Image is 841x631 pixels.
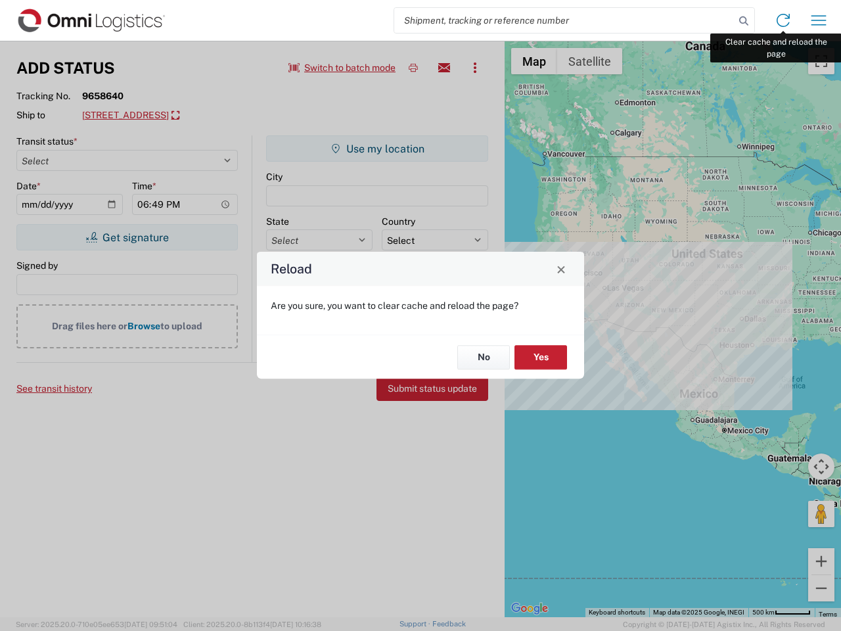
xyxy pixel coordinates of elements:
button: Close [552,260,570,278]
button: Yes [514,345,567,369]
input: Shipment, tracking or reference number [394,8,735,33]
h4: Reload [271,260,312,279]
button: No [457,345,510,369]
p: Are you sure, you want to clear cache and reload the page? [271,300,570,312]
